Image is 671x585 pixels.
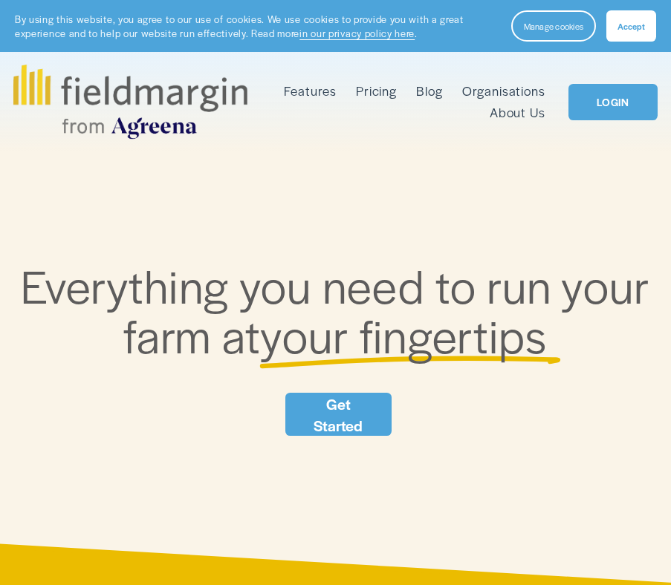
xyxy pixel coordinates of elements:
button: Accept [606,10,656,42]
span: Features [284,82,336,100]
span: your fingertips [260,303,547,367]
a: in our privacy policy here [299,26,415,40]
img: fieldmargin.com [13,65,247,139]
a: folder dropdown [284,80,336,102]
span: Everything you need to run your farm at [21,253,660,366]
a: Pricing [356,80,397,102]
a: About Us [490,102,545,123]
span: Manage cookies [524,20,583,32]
a: Get Started [285,393,392,436]
p: By using this website, you agree to our use of cookies. We use cookies to provide you with a grea... [15,12,496,41]
a: Organisations [462,80,545,102]
button: Manage cookies [511,10,596,42]
span: Accept [617,20,645,32]
a: LOGIN [568,84,658,120]
a: Blog [416,80,443,102]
